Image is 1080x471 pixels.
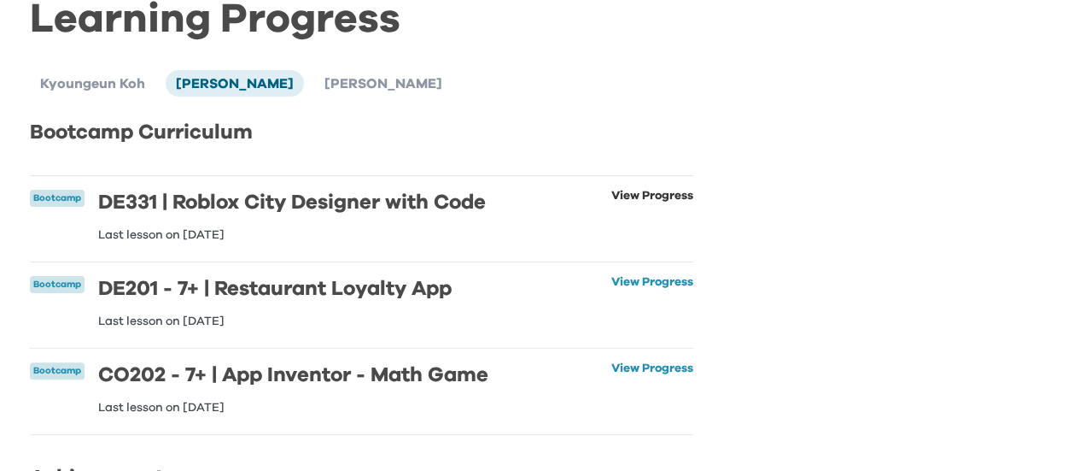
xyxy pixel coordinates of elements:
[98,402,488,414] p: Last lesson on [DATE]
[324,77,442,91] span: [PERSON_NAME]
[33,191,81,206] p: Bootcamp
[33,364,81,379] p: Bootcamp
[40,77,145,91] span: Kyoungeun Koh
[98,229,486,241] p: Last lesson on [DATE]
[30,10,693,29] h1: Learning Progress
[98,362,488,388] h6: CO202 - 7+ | App Inventor - Math Game
[176,77,294,91] span: [PERSON_NAME]
[611,276,693,327] a: View Progress
[33,278,81,292] p: Bootcamp
[98,190,486,215] h6: DE331 | Roblox City Designer with Code
[30,117,693,148] h2: Bootcamp Curriculum
[611,362,693,414] a: View Progress
[611,190,693,241] a: View Progress
[98,276,452,302] h6: DE201 - 7+ | Restaurant Loyalty App
[98,315,452,327] p: Last lesson on [DATE]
